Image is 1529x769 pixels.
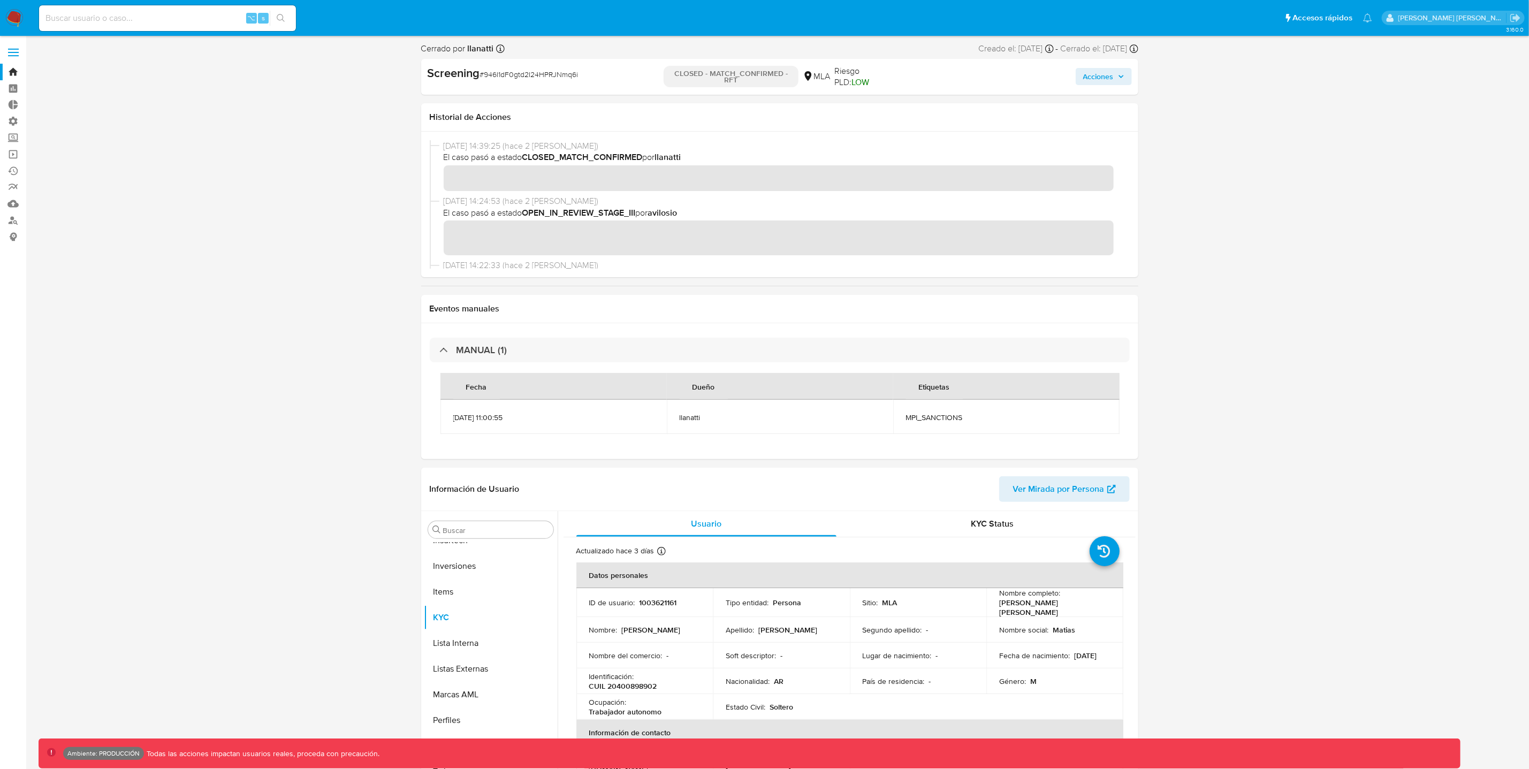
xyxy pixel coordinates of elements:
[453,374,500,399] div: Fecha
[691,517,721,530] span: Usuario
[1030,676,1037,686] p: M
[424,733,558,759] button: Restricciones Nuevo Mundo
[680,413,880,422] span: llanatti
[780,651,782,660] p: -
[576,720,1123,745] th: Información de contacto
[999,598,1106,617] p: [PERSON_NAME] [PERSON_NAME]
[432,526,441,534] button: Buscar
[424,553,558,579] button: Inversiones
[726,598,769,607] p: Tipo entidad :
[443,526,549,535] input: Buscar
[1363,13,1372,22] a: Notificaciones
[262,13,265,23] span: s
[622,625,681,635] p: [PERSON_NAME]
[999,625,1048,635] p: Nombre social :
[1510,12,1521,24] a: Salir
[680,374,728,399] div: Dueño
[906,413,1107,422] span: MPI_SANCTIONS
[929,676,931,686] p: -
[664,66,798,87] p: CLOSED - MATCH_CONFIRMED - RFT
[430,303,1130,314] h1: Eventos manuales
[424,682,558,707] button: Marcas AML
[863,625,922,635] p: Segundo apellido :
[640,598,677,607] p: 1003621161
[424,630,558,656] button: Lista Interna
[576,546,655,556] p: Actualizado hace 3 días
[1292,12,1352,24] span: Accesos rápidos
[999,651,1070,660] p: Fecha de nacimiento :
[773,598,801,607] p: Persona
[428,64,480,81] b: Screening
[589,707,662,717] p: Trabajador autonomo
[1074,651,1097,660] p: [DATE]
[457,344,507,356] h3: MANUAL (1)
[424,656,558,682] button: Listas Externas
[926,625,929,635] p: -
[589,625,618,635] p: Nombre :
[576,562,1123,588] th: Datos personales
[834,65,895,88] span: Riesgo PLD:
[589,697,627,707] p: Ocupación :
[270,11,292,26] button: search-icon
[971,517,1014,530] span: KYC Status
[726,651,776,660] p: Soft descriptor :
[453,413,654,422] span: [DATE] 11:00:55
[851,76,869,88] span: LOW
[424,707,558,733] button: Perfiles
[770,702,793,712] p: Soltero
[247,13,255,23] span: ⌥
[726,702,765,712] p: Estado Civil :
[774,676,783,686] p: AR
[1053,625,1075,635] p: Matias
[863,676,925,686] p: País de residencia :
[39,11,296,25] input: Buscar usuario o caso...
[144,749,379,759] p: Todas las acciones impactan usuarios reales, proceda con precaución.
[466,42,494,55] b: llanatti
[430,484,520,494] h1: Información de Usuario
[863,598,878,607] p: Sitio :
[67,751,140,756] p: Ambiente: PRODUCCIÓN
[726,625,754,635] p: Apellido :
[589,681,657,691] p: CUIL 20400898902
[424,605,558,630] button: KYC
[1056,43,1059,55] span: -
[999,476,1130,502] button: Ver Mirada por Persona
[1013,476,1105,502] span: Ver Mirada por Persona
[906,374,963,399] div: Etiquetas
[1076,68,1132,85] button: Acciones
[1398,13,1507,23] p: leidy.martinez@mercadolibre.com.co
[803,71,830,82] div: MLA
[424,579,558,605] button: Items
[726,676,770,686] p: Nacionalidad :
[589,651,663,660] p: Nombre del comercio :
[589,672,634,681] p: Identificación :
[430,338,1130,362] div: MANUAL (1)
[1061,43,1138,55] div: Cerrado el: [DATE]
[758,625,817,635] p: [PERSON_NAME]
[863,651,932,660] p: Lugar de nacimiento :
[480,69,579,80] span: # 946I1dF0gtd2I24HPRJNmq6i
[999,676,1026,686] p: Género :
[999,588,1060,598] p: Nombre completo :
[421,43,494,55] span: Cerrado por
[667,651,669,660] p: -
[883,598,897,607] p: MLA
[979,43,1054,55] div: Creado el: [DATE]
[589,598,635,607] p: ID de usuario :
[936,651,938,660] p: -
[1083,68,1114,85] span: Acciones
